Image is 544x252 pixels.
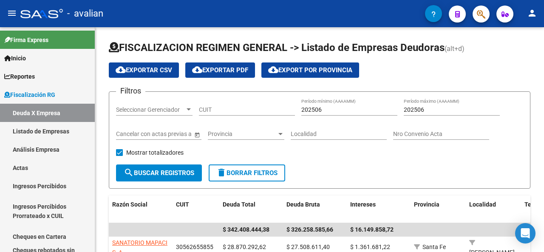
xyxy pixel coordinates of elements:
span: Provincia [208,130,277,138]
span: Exportar CSV [116,66,172,74]
datatable-header-cell: Deuda Total [219,195,283,224]
button: Exportar CSV [109,62,179,78]
span: $ 16.149.858,72 [350,226,394,233]
span: Inicio [4,54,26,63]
span: Deuda Total [223,201,255,208]
span: $ 326.258.585,66 [286,226,333,233]
span: $ 27.508.611,40 [286,244,330,250]
mat-icon: person [527,8,537,18]
span: Seleccionar Gerenciador [116,106,185,113]
span: $ 28.870.292,62 [223,244,266,250]
button: Open calendar [193,130,201,139]
mat-icon: cloud_download [116,65,126,75]
datatable-header-cell: Provincia [411,195,466,224]
datatable-header-cell: Deuda Bruta [283,195,347,224]
span: Santa Fe [422,244,446,250]
span: Borrar Filtros [216,169,278,177]
span: Export por Provincia [268,66,352,74]
span: $ 1.361.681,22 [350,244,390,250]
span: - avalian [67,4,103,23]
span: Localidad [469,201,496,208]
button: Buscar Registros [116,164,202,181]
span: (alt+d) [445,45,465,53]
span: Fiscalización RG [4,90,55,99]
button: Export por Provincia [261,62,359,78]
button: Borrar Filtros [209,164,285,181]
mat-icon: menu [7,8,17,18]
mat-icon: delete [216,167,227,178]
datatable-header-cell: CUIT [173,195,219,224]
div: Open Intercom Messenger [515,223,535,244]
span: CUIT [176,201,189,208]
span: 30562655855 [176,244,213,250]
span: Intereses [350,201,376,208]
span: Reportes [4,72,35,81]
datatable-header-cell: Intereses [347,195,411,224]
mat-icon: cloud_download [268,65,278,75]
span: Provincia [414,201,439,208]
h3: Filtros [116,85,145,97]
span: Mostrar totalizadores [126,147,184,158]
span: $ 342.408.444,38 [223,226,269,233]
span: Razón Social [112,201,147,208]
span: Buscar Registros [124,169,194,177]
span: Exportar PDF [192,66,248,74]
mat-icon: cloud_download [192,65,202,75]
span: Deuda Bruta [286,201,320,208]
span: FISCALIZACION REGIMEN GENERAL -> Listado de Empresas Deudoras [109,42,445,54]
button: Exportar PDF [185,62,255,78]
datatable-header-cell: Razón Social [109,195,173,224]
span: Firma Express [4,35,48,45]
mat-icon: search [124,167,134,178]
datatable-header-cell: Localidad [466,195,521,224]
